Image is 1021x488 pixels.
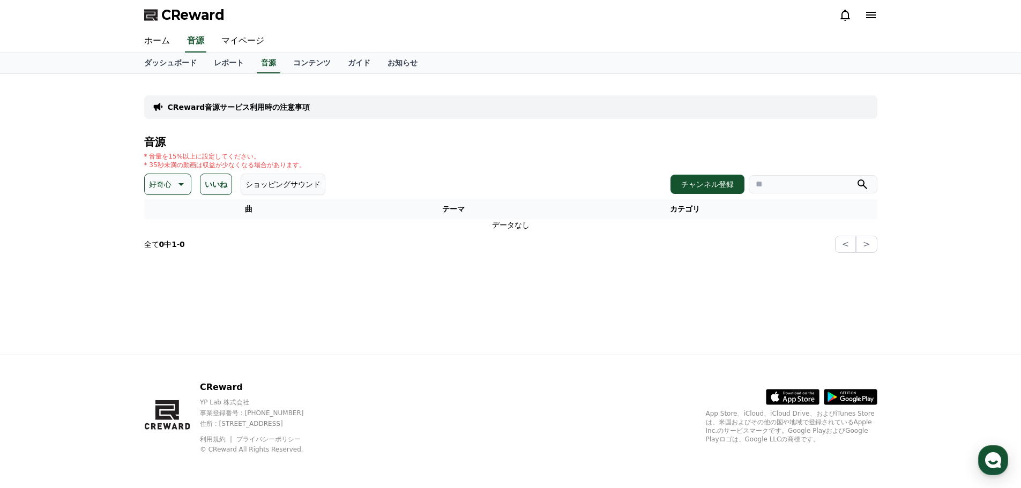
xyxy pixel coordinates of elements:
[144,161,305,169] p: * 35秒未満の動画は収益が少なくなる場合があります。
[168,102,310,112] a: CReward音源サービス利用時の注意事項
[353,199,553,219] th: テーマ
[138,340,206,366] a: Settings
[835,236,856,253] button: <
[144,152,305,161] p: * 音量を15%以上に設定してください。
[213,30,273,52] a: マイページ
[553,199,817,219] th: カテゴリ
[200,381,325,394] p: CReward
[236,436,301,443] a: プライバシーポリシー
[136,53,205,73] a: ダッシュボード
[185,30,206,52] a: 音源
[180,240,185,249] strong: 0
[200,419,325,428] p: 住所 : [STREET_ADDRESS]
[200,174,232,195] button: いいね
[200,445,325,454] p: © CReward All Rights Reserved.
[144,174,191,195] button: 好奇心
[856,236,877,253] button: >
[200,398,325,407] p: YP Lab 株式会社
[706,409,877,444] p: App Store、iCloud、iCloud Drive、およびiTunes Storeは、米国およびその他の国や地域で登録されているApple Inc.のサービスマークです。Google P...
[670,175,744,194] button: チャンネル登録
[144,6,225,24] a: CReward
[136,30,178,52] a: ホーム
[379,53,426,73] a: お知らせ
[257,53,280,73] a: 音源
[144,199,353,219] th: 曲
[159,240,165,249] strong: 0
[205,53,252,73] a: レポート
[241,174,325,195] button: ショッピングサウンド
[144,239,185,250] p: 全て 中 -
[27,356,46,364] span: Home
[285,53,339,73] a: コンテンツ
[144,136,877,148] h4: 音源
[172,240,177,249] strong: 1
[200,409,325,417] p: 事業登録番号 : [PHONE_NUMBER]
[144,219,877,231] td: データなし
[339,53,379,73] a: ガイド
[71,340,138,366] a: Messages
[3,340,71,366] a: Home
[200,436,234,443] a: 利用規約
[159,356,185,364] span: Settings
[149,177,172,192] p: 好奇心
[89,356,121,365] span: Messages
[161,6,225,24] span: CReward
